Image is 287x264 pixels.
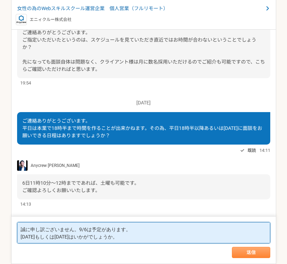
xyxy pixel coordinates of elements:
[17,222,270,243] textarea: 誠に申し訳ございません。9/6は予定があります。 [DATE]もしくは[DATE]はいかがでしょうか。
[16,14,27,25] img: logo_text_blue_01.png
[17,5,261,12] span: 女性の為のWebスキルスクール運営企業 個人営業（フルリモート）
[248,146,256,155] span: 既読
[22,30,265,72] span: ご連絡ありがとうございます。 ご指定いただいたというのは、スケジュールを見ていただき直近ではお時間が合わないということでしょうか？ 先になっても面談自体は問題なく、クライアント様は月に数名採用い...
[17,160,28,171] img: S__5267474.jpg
[20,201,31,207] span: 14:13
[17,99,270,107] p: [DATE]
[30,16,71,23] p: エニィクルー株式会社
[22,180,139,193] span: 6日11時10分〜12時までであれば、土曜も可能です。 ご確認よろしくお願いいたします。
[22,118,262,138] span: ご連絡ありがとうございます。 平日は本業で18時半まで時間を作ることが出来かねます。その為、平日18時半以降あるいは[DATE]に面談をお願いできる日程はありますでしょうか？
[259,147,270,154] span: 14:11
[31,162,80,169] span: Anycrew [PERSON_NAME]
[232,247,270,258] button: 送信
[20,80,31,86] span: 19:54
